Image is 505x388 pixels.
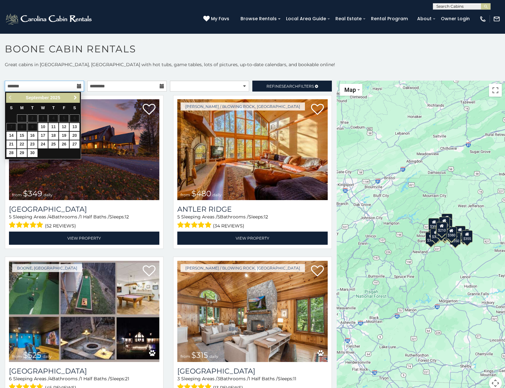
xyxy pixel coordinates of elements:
[9,205,159,214] a: [GEOGRAPHIC_DATA]
[442,214,452,226] div: $525
[12,264,82,272] a: Boone, [GEOGRAPHIC_DATA]
[181,264,305,272] a: [PERSON_NAME] / Blowing Rock, [GEOGRAPHIC_DATA]
[9,232,159,245] a: View Property
[455,226,466,238] div: $930
[237,14,280,24] a: Browse Rentals
[479,15,486,22] img: phone-regular-white.png
[9,367,159,375] a: [GEOGRAPHIC_DATA]
[264,214,268,220] span: 12
[368,14,411,24] a: Rental Program
[80,376,110,382] span: 1 Half Baths /
[177,367,328,375] h3: Chimney Island
[177,99,328,200] a: Antler Ridge from $480 daily
[52,106,55,110] span: Thursday
[49,214,52,220] span: 4
[63,106,65,110] span: Friday
[177,261,328,362] img: Chimney Island
[59,123,69,131] a: 12
[344,86,356,93] span: Map
[203,15,231,22] a: My Favs
[493,15,500,22] img: mail-regular-white.png
[48,132,58,140] a: 18
[17,140,27,148] a: 22
[38,123,48,131] a: 10
[9,205,159,214] h3: Diamond Creek Lodge
[73,95,78,100] span: Next
[6,132,16,140] a: 14
[462,230,473,242] div: $355
[70,140,80,148] a: 27
[426,232,437,244] div: $375
[181,192,190,197] span: from
[266,84,314,89] span: Refine Filters
[143,103,156,117] a: Add to favorites
[283,14,329,24] a: Local Area Guide
[20,106,24,110] span: Monday
[9,214,159,230] div: Sleeping Areas / Bathrooms / Sleeps:
[59,132,69,140] a: 19
[9,261,159,362] img: Wildlife Manor
[70,123,80,131] a: 13
[59,140,69,148] a: 26
[429,218,440,230] div: $305
[436,222,447,234] div: $210
[6,149,16,157] a: 28
[28,140,38,148] a: 23
[31,106,34,110] span: Tuesday
[23,350,41,360] span: $525
[43,354,52,359] span: daily
[28,132,38,140] a: 16
[41,106,45,110] span: Wednesday
[252,81,332,92] a: RefineSearchFilters
[10,106,13,110] span: Sunday
[80,214,109,220] span: 1 Half Baths /
[9,376,12,382] span: 6
[439,217,450,229] div: $320
[177,261,328,362] a: Chimney Island from $315 daily
[177,376,180,382] span: 3
[23,189,42,198] span: $349
[12,354,22,359] span: from
[340,84,362,96] button: Change map style
[44,192,53,197] span: daily
[181,102,305,110] a: [PERSON_NAME] / Blowing Rock, [GEOGRAPHIC_DATA]
[48,140,58,148] a: 25
[177,214,328,230] div: Sleeping Areas / Bathrooms / Sleeps:
[9,99,159,200] a: Diamond Creek Lodge from $349 daily
[9,367,159,375] h3: Wildlife Manor
[446,227,457,239] div: $380
[70,132,80,140] a: 20
[213,222,244,230] span: (34 reviews)
[9,214,12,220] span: 5
[213,192,222,197] span: daily
[177,205,328,214] a: Antler Ridge
[217,376,220,382] span: 3
[5,13,94,25] img: White-1-2.png
[438,14,473,24] a: Owner Login
[49,376,52,382] span: 4
[311,103,324,117] a: Add to favorites
[9,99,159,200] img: Diamond Creek Lodge
[217,214,220,220] span: 5
[73,106,76,110] span: Saturday
[311,265,324,278] a: Add to favorites
[71,94,79,102] a: Next
[181,354,190,359] span: from
[248,376,278,382] span: 1 Half Baths /
[211,15,229,22] span: My Favs
[143,265,156,278] a: Add to favorites
[28,149,38,157] a: 30
[489,84,502,97] button: Toggle fullscreen view
[177,367,328,375] a: [GEOGRAPHIC_DATA]
[433,227,444,239] div: $395
[6,140,16,148] a: 21
[45,222,76,230] span: (52 reviews)
[414,14,435,24] a: About
[38,132,48,140] a: 17
[17,132,27,140] a: 15
[332,14,365,24] a: Real Estate
[293,376,296,382] span: 11
[191,350,208,360] span: $315
[431,228,442,241] div: $325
